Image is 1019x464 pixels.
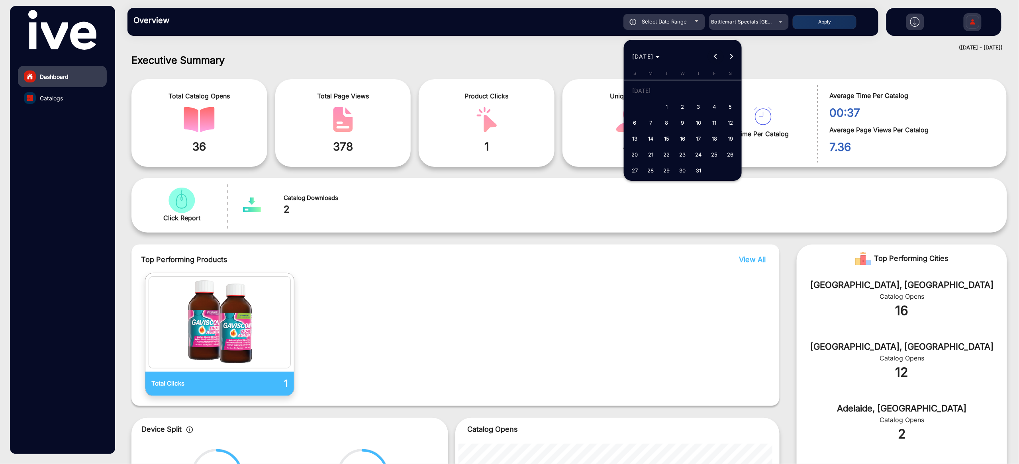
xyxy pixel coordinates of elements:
[708,49,724,65] button: Previous month
[627,131,643,147] button: July 13, 2025
[643,162,659,178] button: July 28, 2025
[692,116,706,130] span: 10
[632,53,654,60] span: [DATE]
[644,131,658,146] span: 14
[680,70,685,76] span: W
[659,162,675,178] button: July 29, 2025
[649,70,653,76] span: M
[676,163,690,178] span: 30
[707,100,722,114] span: 4
[692,163,706,178] span: 31
[724,49,740,65] button: Next month
[723,131,738,146] span: 19
[723,100,738,114] span: 5
[628,116,642,130] span: 6
[627,147,643,162] button: July 20, 2025
[628,163,642,178] span: 27
[643,131,659,147] button: July 14, 2025
[723,116,738,130] span: 12
[692,131,706,146] span: 17
[627,83,739,99] td: [DATE]
[659,99,675,115] button: July 1, 2025
[723,147,738,162] span: 26
[707,115,723,131] button: July 11, 2025
[644,147,658,162] span: 21
[676,147,690,162] span: 23
[659,147,675,162] button: July 22, 2025
[675,131,691,147] button: July 16, 2025
[675,115,691,131] button: July 9, 2025
[691,147,707,162] button: July 24, 2025
[691,131,707,147] button: July 17, 2025
[643,147,659,162] button: July 21, 2025
[676,131,690,146] span: 16
[707,147,723,162] button: July 25, 2025
[676,100,690,114] span: 2
[675,147,691,162] button: July 23, 2025
[692,147,706,162] span: 24
[675,162,691,178] button: July 30, 2025
[660,131,674,146] span: 15
[707,116,722,130] span: 11
[707,131,723,147] button: July 18, 2025
[707,99,723,115] button: July 4, 2025
[643,115,659,131] button: July 7, 2025
[692,100,706,114] span: 3
[691,99,707,115] button: July 3, 2025
[644,116,658,130] span: 7
[660,116,674,130] span: 8
[627,162,643,178] button: July 27, 2025
[659,131,675,147] button: July 15, 2025
[675,99,691,115] button: July 2, 2025
[660,163,674,178] span: 29
[660,147,674,162] span: 22
[628,147,642,162] span: 20
[629,49,663,64] button: Choose month and year
[665,70,668,76] span: T
[723,147,739,162] button: July 26, 2025
[723,131,739,147] button: July 19, 2025
[697,70,700,76] span: T
[691,115,707,131] button: July 10, 2025
[691,162,707,178] button: July 31, 2025
[644,163,658,178] span: 28
[628,131,642,146] span: 13
[660,100,674,114] span: 1
[676,116,690,130] span: 9
[729,70,732,76] span: S
[707,147,722,162] span: 25
[659,115,675,131] button: July 8, 2025
[723,115,739,131] button: July 12, 2025
[723,99,739,115] button: July 5, 2025
[627,115,643,131] button: July 6, 2025
[633,70,636,76] span: S
[713,70,716,76] span: F
[707,131,722,146] span: 18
